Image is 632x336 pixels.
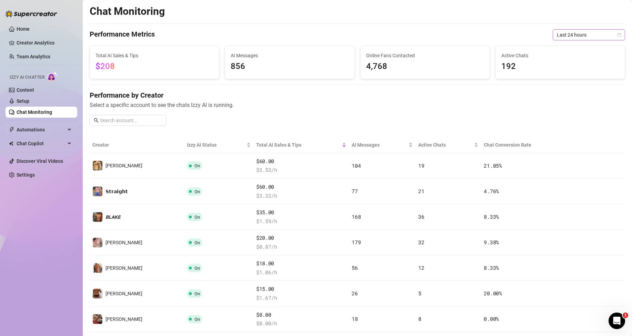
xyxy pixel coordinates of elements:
span: 9.38 % [484,239,499,246]
span: 179 [352,239,361,246]
span: On [194,291,200,296]
span: Izzy AI Status [187,141,245,149]
a: Content [17,87,34,93]
span: Active Chats [418,141,473,149]
th: Total AI Sales & Tips [253,137,349,153]
span: $60.00 [256,183,346,191]
span: AI Messages [231,52,349,59]
span: On [194,240,200,245]
span: Automations [17,124,66,135]
span: 21 [418,188,424,195]
span: $35.00 [256,208,346,217]
span: search [94,118,99,123]
span: On [194,163,200,168]
span: thunderbolt [9,127,14,132]
iframe: Intercom live chat [609,313,625,329]
span: On [194,215,200,220]
th: AI Messages [349,137,415,153]
th: Chat Conversion Rate [481,137,571,153]
span: On [194,189,200,194]
a: Creator Analytics [17,37,72,48]
span: 192 [501,60,619,73]
input: Search account... [100,117,162,124]
img: Chat Copilot [9,141,13,146]
img: logo-BBDzfeDw.svg [6,10,57,17]
span: $ 0.00 /h [256,319,346,328]
img: 𝗦𝘁𝗿𝗮𝗶𝗴𝗵𝘁 [93,187,102,196]
span: 0.00 % [484,315,499,322]
span: $0.00 [256,311,346,319]
span: [PERSON_NAME] [106,291,142,296]
img: Dylan [93,314,102,324]
span: 5 [418,290,421,297]
img: Nathan [93,263,102,273]
span: $20.00 [256,234,346,242]
a: Home [17,26,30,32]
span: Online Fans Contacted [366,52,484,59]
span: 856 [231,60,349,73]
span: [PERSON_NAME] [106,163,142,168]
span: AI Messages [352,141,407,149]
span: 18 [352,315,358,322]
span: $ 3.33 /h [256,192,346,200]
span: $15.00 [256,285,346,293]
span: 20.00 % [484,290,502,297]
img: Anthony [93,289,102,298]
span: 168 [352,213,361,220]
span: Last 24 hours [557,30,621,40]
h2: Chat Monitoring [90,5,165,18]
span: 8.33 % [484,213,499,220]
span: [PERSON_NAME] [106,240,142,245]
span: $ 3.53 /h [256,166,346,174]
span: 26 [352,290,358,297]
img: AI Chatter [47,71,58,81]
span: Izzy AI Chatter [10,74,44,81]
span: 21.05 % [484,162,502,169]
span: Chat Copilot [17,138,66,149]
span: On [194,317,200,322]
span: 104 [352,162,361,169]
span: calendar [617,33,621,37]
span: $18.00 [256,259,346,268]
a: Setup [17,98,29,104]
span: Active Chats [501,52,619,59]
img: Michael [93,238,102,247]
span: 4,768 [366,60,484,73]
img: 𝘽𝙇𝘼𝙆𝙀 [93,212,102,222]
span: 𝘽𝙇𝘼𝙆𝙀 [106,214,121,220]
span: $208 [96,61,115,71]
span: 1 [623,313,628,318]
th: Izzy AI Status [184,137,253,153]
span: $ 1.59 /h [256,217,346,226]
span: 4.76 % [484,188,499,195]
span: Total AI Sales & Tips [256,141,341,149]
span: 36 [418,213,424,220]
span: 8.33 % [484,264,499,271]
span: [PERSON_NAME] [106,316,142,322]
span: [PERSON_NAME] [106,265,142,271]
span: Select a specific account to see the chats Izzy AI is running. [90,101,625,109]
span: Total AI Sales & Tips [96,52,213,59]
span: 77 [352,188,358,195]
h4: Performance Metrics [90,29,155,40]
th: Creator [90,137,184,153]
span: On [194,266,200,271]
span: $ 1.06 /h [256,268,346,277]
span: 32 [418,239,424,246]
th: Active Chats [415,137,481,153]
a: Team Analytics [17,54,50,59]
span: $ 0.87 /h [256,243,346,251]
span: $ 1.67 /h [256,294,346,302]
h4: Performance by Creator [90,90,625,100]
img: 𝙅𝙊𝙀 [93,161,102,170]
a: Chat Monitoring [17,109,52,115]
a: Discover Viral Videos [17,158,63,164]
span: 19 [418,162,424,169]
span: 56 [352,264,358,271]
span: 𝗦𝘁𝗿𝗮𝗶𝗴𝗵𝘁 [106,189,128,194]
span: 8 [418,315,421,322]
a: Settings [17,172,35,178]
span: 12 [418,264,424,271]
span: $60.00 [256,157,346,166]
